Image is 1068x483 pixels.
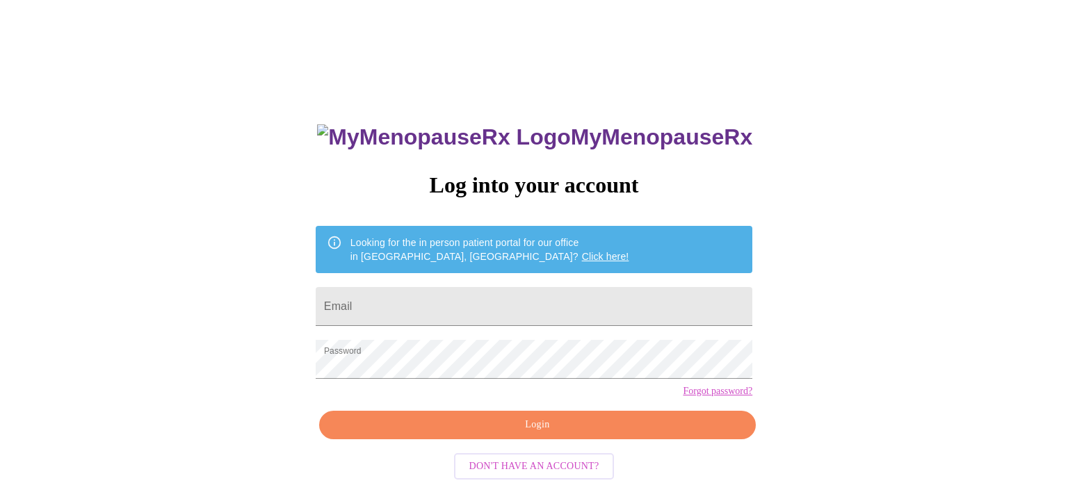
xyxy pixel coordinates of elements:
a: Forgot password? [683,386,752,397]
span: Don't have an account? [469,458,599,475]
button: Login [319,411,756,439]
a: Don't have an account? [451,459,618,470]
img: MyMenopauseRx Logo [317,124,570,150]
h3: MyMenopauseRx [317,124,752,150]
h3: Log into your account [316,172,752,198]
a: Click here! [582,251,629,262]
div: Looking for the in person patient portal for our office in [GEOGRAPHIC_DATA], [GEOGRAPHIC_DATA]? [350,230,629,269]
span: Login [335,416,740,434]
button: Don't have an account? [454,453,615,480]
